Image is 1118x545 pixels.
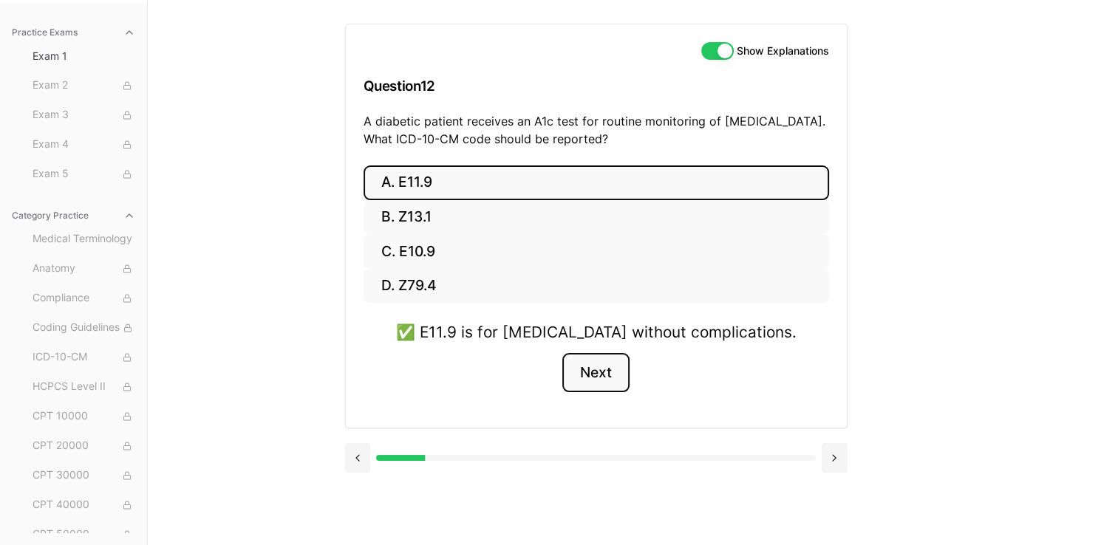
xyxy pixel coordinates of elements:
[33,137,135,153] span: Exam 4
[33,261,135,277] span: Anatomy
[396,321,797,343] div: ✅ E11.9 is for [MEDICAL_DATA] without complications.
[33,527,135,543] span: CPT 50000
[33,78,135,94] span: Exam 2
[33,408,135,425] span: CPT 10000
[27,464,141,487] button: CPT 30000
[33,107,135,123] span: Exam 3
[27,287,141,310] button: Compliance
[33,379,135,395] span: HCPCS Level II
[27,493,141,517] button: CPT 40000
[27,346,141,369] button: ICD-10-CM
[6,204,141,227] button: Category Practice
[27,74,141,97] button: Exam 2
[33,49,135,64] span: Exam 1
[562,353,630,393] button: Next
[27,405,141,428] button: CPT 10000
[364,165,829,200] button: A. E11.9
[27,133,141,157] button: Exam 4
[364,269,829,304] button: D. Z79.4
[33,320,135,336] span: Coding Guidelines
[33,467,135,484] span: CPT 30000
[364,64,829,108] h3: Question 12
[364,234,829,269] button: C. E10.9
[737,46,829,56] label: Show Explanations
[27,375,141,399] button: HCPCS Level II
[33,290,135,306] span: Compliance
[27,162,141,186] button: Exam 5
[27,434,141,458] button: CPT 20000
[27,44,141,68] button: Exam 1
[27,103,141,127] button: Exam 3
[33,349,135,366] span: ICD-10-CM
[364,200,829,235] button: B. Z13.1
[27,316,141,340] button: Coding Guidelines
[33,231,135,247] span: Medical Terminology
[33,497,135,513] span: CPT 40000
[33,166,135,182] span: Exam 5
[33,438,135,454] span: CPT 20000
[6,21,141,44] button: Practice Exams
[364,112,829,148] p: A diabetic patient receives an A1c test for routine monitoring of [MEDICAL_DATA]. What ICD-10-CM ...
[27,257,141,281] button: Anatomy
[27,227,141,251] button: Medical Terminology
